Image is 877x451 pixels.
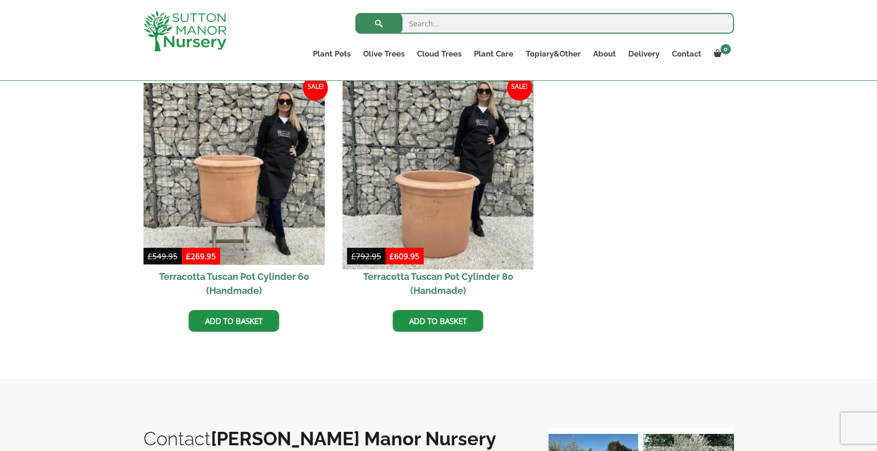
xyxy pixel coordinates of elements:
b: [PERSON_NAME] Manor Nursery [211,428,496,449]
a: Add to basket: “Terracotta Tuscan Pot Cylinder 80 (Handmade)” [393,310,483,332]
h2: Terracotta Tuscan Pot Cylinder 60 (Handmade) [143,265,325,302]
a: Sale! Terracotta Tuscan Pot Cylinder 80 (Handmade) [347,83,529,302]
bdi: 792.95 [351,251,381,261]
a: 0 [708,47,734,61]
span: £ [351,251,356,261]
img: Terracotta Tuscan Pot Cylinder 60 (Handmade) [143,83,325,265]
bdi: 609.95 [390,251,420,261]
span: Sale! [507,76,532,101]
span: 0 [721,44,731,54]
img: Terracotta Tuscan Pot Cylinder 80 (Handmade) [343,78,534,269]
a: Olive Trees [357,47,411,61]
img: logo [143,10,226,51]
span: Sale! [303,76,328,101]
a: Delivery [622,47,666,61]
h2: Terracotta Tuscan Pot Cylinder 80 (Handmade) [347,265,529,302]
span: £ [390,251,394,261]
a: Cloud Trees [411,47,468,61]
h2: Contact [143,428,527,449]
a: Topiary&Other [520,47,587,61]
a: Plant Care [468,47,520,61]
a: Contact [666,47,708,61]
a: Sale! Terracotta Tuscan Pot Cylinder 60 (Handmade) [143,83,325,302]
span: £ [186,251,191,261]
a: About [587,47,622,61]
bdi: 549.95 [148,251,178,261]
bdi: 269.95 [186,251,216,261]
span: £ [148,251,152,261]
a: Plant Pots [307,47,357,61]
a: Add to basket: “Terracotta Tuscan Pot Cylinder 60 (Handmade)” [189,310,279,332]
input: Search... [355,13,734,34]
